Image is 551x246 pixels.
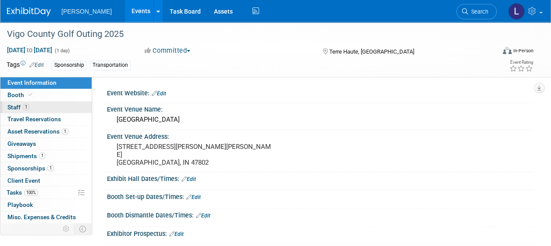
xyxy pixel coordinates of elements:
[107,172,533,184] div: Exhibit Hall Dates/Times:
[107,87,533,98] div: Event Website:
[456,4,497,19] a: Search
[0,126,92,137] a: Asset Reservations1
[513,47,533,54] div: In-Person
[7,189,38,196] span: Tasks
[107,103,533,114] div: Event Venue Name:
[7,152,46,159] span: Shipments
[107,190,533,202] div: Booth Set-up Dates/Times:
[0,101,92,113] a: Staff1
[196,213,210,219] a: Edit
[7,60,44,70] td: Tags
[457,46,533,59] div: Event Format
[503,47,512,54] img: Format-Inperson.png
[59,223,74,235] td: Personalize Event Tab Strip
[7,7,51,16] img: ExhibitDay
[508,3,525,20] img: Latice Spann
[0,163,92,174] a: Sponsorships1
[107,130,533,141] div: Event Venue Address:
[468,8,488,15] span: Search
[0,89,92,101] a: Booth
[169,231,184,237] a: Edit
[0,175,92,187] a: Client Event
[7,91,34,98] span: Booth
[7,201,33,208] span: Playbook
[7,116,61,123] span: Travel Reservations
[329,48,414,55] span: Terre Haute, [GEOGRAPHIC_DATA]
[23,104,29,110] span: 1
[39,152,46,159] span: 1
[74,223,92,235] td: Toggle Event Tabs
[186,194,201,200] a: Edit
[0,138,92,150] a: Giveaways
[4,26,488,42] div: Vigo County Golf Outing 2025
[114,113,527,127] div: [GEOGRAPHIC_DATA]
[7,128,68,135] span: Asset Reservations
[107,209,533,220] div: Booth Dismantle Dates/Times:
[7,213,76,221] span: Misc. Expenses & Credits
[24,189,38,196] span: 100%
[152,90,166,97] a: Edit
[7,104,29,111] span: Staff
[90,61,131,70] div: Transportation
[0,77,92,89] a: Event Information
[25,47,34,54] span: to
[0,187,92,199] a: Tasks100%
[62,128,68,135] span: 1
[54,48,70,54] span: (1 day)
[47,165,54,171] span: 1
[0,113,92,125] a: Travel Reservations
[7,177,40,184] span: Client Event
[107,227,533,239] div: Exhibitor Prospectus:
[7,165,54,172] span: Sponsorships
[181,176,196,182] a: Edit
[0,199,92,211] a: Playbook
[7,140,36,147] span: Giveaways
[117,143,275,166] pre: [STREET_ADDRESS][PERSON_NAME][PERSON_NAME] [GEOGRAPHIC_DATA], IN 47802
[7,79,57,86] span: Event Information
[29,62,44,68] a: Edit
[7,46,53,54] span: [DATE] [DATE]
[0,150,92,162] a: Shipments1
[142,46,194,55] button: Committed
[0,211,92,223] a: Misc. Expenses & Credits
[61,8,112,15] span: [PERSON_NAME]
[28,92,32,97] i: Booth reservation complete
[52,61,87,70] div: Sponsorship
[509,60,533,65] div: Event Rating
